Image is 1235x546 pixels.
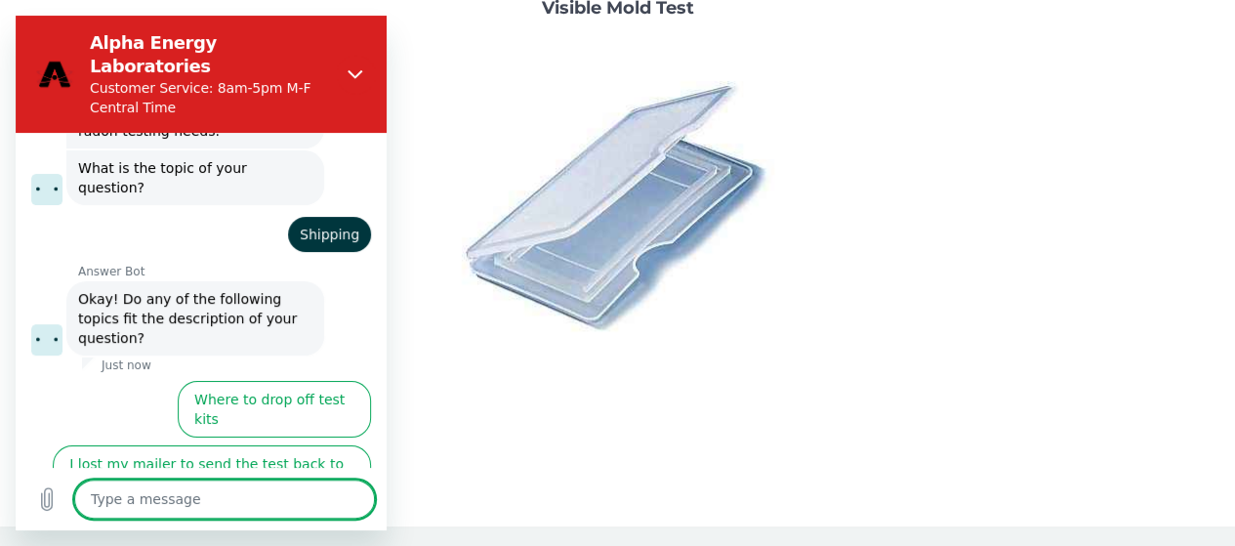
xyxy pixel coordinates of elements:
[284,209,344,229] span: Shipping
[446,34,788,376] img: PI42764010.jpg
[16,16,387,530] iframe: Messaging window
[62,143,297,182] span: What is the topic of your question?
[74,63,312,102] p: Customer Service: 8am-5pm M-F Central Time
[162,365,355,422] button: Where to drop off test kits
[37,430,355,486] button: I lost my mailer to send the test back to the lab
[86,342,136,357] p: Just now
[62,273,297,332] span: Okay! Do any of the following topics fit the description of your question?
[12,464,51,503] button: Upload file
[62,248,371,264] p: Answer Bot
[320,39,359,78] button: Close
[74,16,312,63] h2: Alpha Energy Laboratories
